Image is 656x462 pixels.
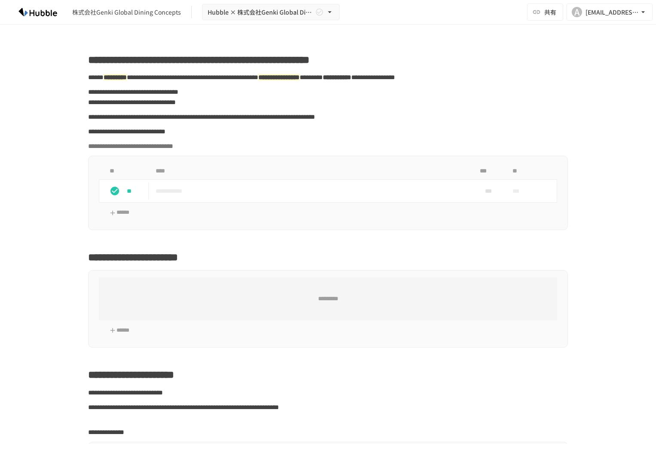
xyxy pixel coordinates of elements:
[585,7,639,18] div: [EMAIL_ADDRESS][DOMAIN_NAME]
[106,182,123,200] button: status
[72,8,181,17] div: 株式会社Genki Global Dining Concepts
[208,7,313,18] span: Hubble × 株式会社Genki Global Dining Concepts様_オンボーディングプロジェクト
[10,5,65,19] img: HzDRNkGCf7KYO4GfwKnzITak6oVsp5RHeZBEM1dQFiQ
[527,3,563,21] button: 共有
[202,4,340,21] button: Hubble × 株式会社Genki Global Dining Concepts様_オンボーディングプロジェクト
[572,7,582,17] div: A
[544,7,556,17] span: 共有
[99,163,557,203] table: task table
[567,3,653,21] button: A[EMAIL_ADDRESS][DOMAIN_NAME]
